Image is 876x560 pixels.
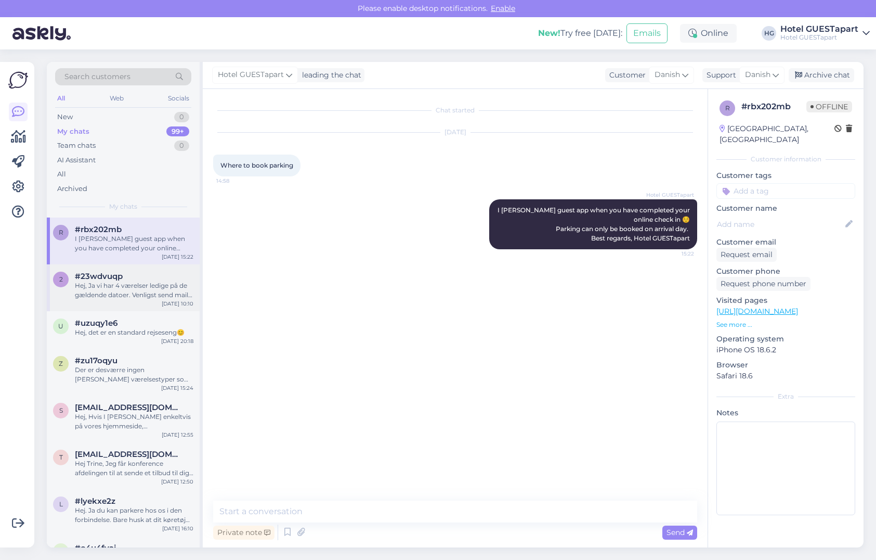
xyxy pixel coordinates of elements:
div: Customer [605,70,646,81]
div: [DATE] 20:18 [161,337,193,345]
p: Visited pages [716,295,855,306]
div: [DATE] 15:24 [161,384,193,392]
span: #lyekxe2z [75,497,115,506]
div: [DATE] [213,128,697,137]
div: New [57,112,73,122]
div: # rbx202mb [741,100,806,113]
div: Request email [716,248,777,262]
span: o [58,547,63,555]
span: Danish [745,69,770,81]
div: Web [108,92,126,105]
p: Safari 18.6 [716,371,855,381]
span: #o4u4fyaj [75,543,116,553]
div: [DATE] 16:10 [162,525,193,532]
div: Socials [166,92,191,105]
div: Hej. Ja du kan parkere hos os i den forbindelse. Bare husk at dit køretøj skal registrer når du a... [75,506,193,525]
div: Der er desværre ingen [PERSON_NAME] værelsestyper som har to separate soveværelser. [75,365,193,384]
div: [DATE] 12:55 [162,431,193,439]
input: Add name [717,219,843,230]
div: Hej, Ja vi har 4 værelser ledige på de gældende datoer. Venligst send mail til [EMAIL_ADDRESS][DO... [75,281,193,300]
span: #zu17oqyu [75,356,117,365]
div: [DATE] 12:50 [161,478,193,486]
div: All [57,169,66,180]
span: Danish [655,69,680,81]
span: 2 [59,275,63,283]
span: Enable [488,4,518,13]
span: Hotel GUESTapart [646,191,694,199]
div: Hotel GUESTapart [780,33,858,42]
div: I [PERSON_NAME] guest app when you have completed your online check in ☺️ Parking can only be boo... [75,234,193,253]
span: 14:58 [216,177,255,185]
span: thj@flc.dk [75,450,183,459]
span: 15:22 [655,250,694,258]
span: Send [666,528,693,537]
button: Emails [626,23,668,43]
p: Customer name [716,203,855,214]
div: 99+ [166,126,189,137]
span: z [59,360,63,367]
div: 0 [174,141,189,151]
span: Search customers [64,71,130,82]
p: Customer tags [716,170,855,181]
span: l [59,500,63,508]
div: Archive chat [789,68,854,82]
a: Hotel GUESTapartHotel GUESTapart [780,25,870,42]
span: t [59,453,63,461]
p: Browser [716,360,855,371]
div: Hej, det er en standard rejseseng😊 [75,328,193,337]
span: r [725,104,730,112]
p: Customer phone [716,266,855,277]
a: [URL][DOMAIN_NAME] [716,307,798,316]
span: #23wdvuqp [75,272,123,281]
div: 0 [174,112,189,122]
p: Notes [716,408,855,418]
div: Online [680,24,737,43]
div: [DATE] 10:10 [162,300,193,308]
div: Extra [716,392,855,401]
div: Try free [DATE]: [538,27,622,40]
span: Offline [806,101,852,112]
div: Private note [213,526,274,540]
div: All [55,92,67,105]
p: Operating system [716,334,855,345]
div: [GEOGRAPHIC_DATA], [GEOGRAPHIC_DATA] [720,123,834,145]
div: Support [702,70,736,81]
div: Archived [57,184,87,194]
p: Customer email [716,237,855,248]
div: Hej Trine, Jeg får konference afdelingen til at sende et tilbud til dig :) Tak og rigtig god dag.... [75,459,193,478]
div: AI Assistant [57,155,96,166]
span: Hotel GUESTapart [218,69,284,81]
div: Customer information [716,155,855,164]
div: [DATE] 15:22 [162,253,193,261]
span: #uzuqy1e6 [75,319,117,328]
p: See more ... [716,320,855,329]
span: #rbx202mb [75,225,122,234]
div: Chat started [213,106,697,115]
div: Request phone number [716,277,810,291]
span: I [PERSON_NAME] guest app when you have completed your online check in ☺️ Parking can only be boo... [498,206,691,242]
span: u [58,322,63,330]
span: My chats [109,202,137,211]
span: r [59,228,63,236]
b: New! [538,28,560,38]
div: Hotel GUESTapart [780,25,858,33]
div: Team chats [57,141,96,151]
input: Add a tag [716,183,855,199]
p: iPhone OS 18.6.2 [716,345,855,355]
span: s [59,406,63,414]
div: HG [762,26,776,41]
div: leading the chat [298,70,361,81]
span: sirstn@ous-hf.no [75,403,183,412]
div: My chats [57,126,89,137]
div: Hej, Hvis I [PERSON_NAME] enkeltvis på vores hjemmeside, [PERSON_NAME] betalingen til at køre [PE... [75,412,193,431]
img: Askly Logo [8,70,28,90]
span: Where to book parking [220,161,293,169]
